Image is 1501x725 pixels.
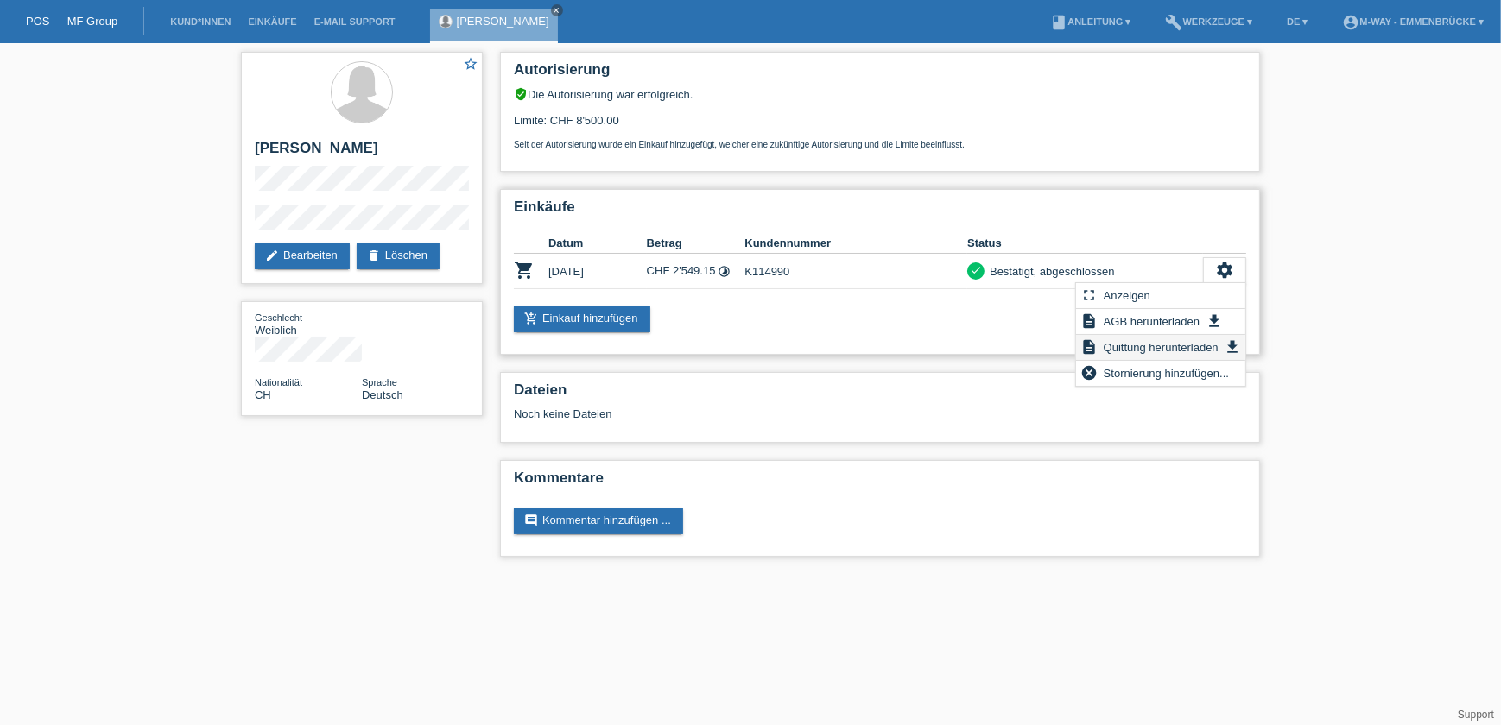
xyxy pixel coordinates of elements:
th: Kundennummer [744,233,967,254]
a: account_circlem-way - Emmenbrücke ▾ [1333,16,1492,27]
i: account_circle [1342,14,1359,31]
h2: Autorisierung [514,61,1246,87]
i: description [1080,338,1098,356]
i: edit [265,249,279,262]
span: Schweiz [255,388,271,401]
i: add_shopping_cart [524,312,538,325]
span: Geschlecht [255,312,302,323]
p: Seit der Autorisierung wurde ein Einkauf hinzugefügt, welcher eine zukünftige Autorisierung und d... [514,140,1246,149]
a: bookAnleitung ▾ [1042,16,1139,27]
i: POSP00026679 [514,260,535,281]
th: Datum [548,233,647,254]
a: editBearbeiten [255,243,350,269]
span: AGB herunterladen [1101,311,1202,331]
i: settings [1215,261,1234,280]
a: Kund*innen [161,16,239,27]
a: E-Mail Support [306,16,404,27]
a: [PERSON_NAME] [457,15,549,28]
a: commentKommentar hinzufügen ... [514,508,683,534]
div: Limite: CHF 8'500.00 [514,101,1246,149]
i: get_app [1206,312,1223,330]
th: Betrag [647,233,745,254]
td: [DATE] [548,254,647,289]
i: delete [367,249,381,262]
div: Weiblich [255,311,362,337]
i: comment [524,514,538,527]
div: Noch keine Dateien [514,407,1042,420]
a: Support [1458,709,1494,721]
span: Deutsch [362,388,403,401]
div: Die Autorisierung war erfolgreich. [514,87,1246,101]
a: add_shopping_cartEinkauf hinzufügen [514,306,650,332]
td: K114990 [744,254,967,289]
span: Sprache [362,377,397,388]
i: star_border [463,56,478,72]
h2: Dateien [514,381,1246,407]
h2: Kommentare [514,470,1246,495]
i: get_app [1224,338,1241,356]
span: Quittung herunterladen [1101,337,1221,357]
a: DE ▾ [1278,16,1316,27]
h2: [PERSON_NAME] [255,140,469,166]
th: Status [967,233,1203,254]
div: Bestätigt, abgeschlossen [985,262,1115,281]
a: buildWerkzeuge ▾ [1157,16,1262,27]
a: close [551,4,563,16]
i: close [553,6,561,15]
td: CHF 2'549.15 [647,254,745,289]
i: description [1080,312,1098,330]
h2: Einkäufe [514,199,1246,224]
i: 24 Raten [719,265,731,278]
span: Nationalität [255,377,302,388]
a: star_border [463,56,478,74]
a: POS — MF Group [26,15,117,28]
a: Einkäufe [239,16,305,27]
i: fullscreen [1080,287,1098,304]
i: build [1166,14,1183,31]
i: verified_user [514,87,528,101]
span: Anzeigen [1101,285,1153,306]
i: book [1050,14,1067,31]
a: deleteLöschen [357,243,440,269]
i: check [970,264,982,276]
